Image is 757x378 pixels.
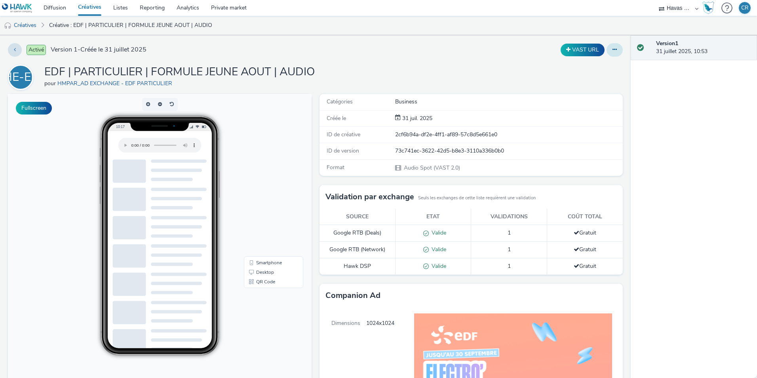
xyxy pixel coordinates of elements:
img: Hawk Academy [702,2,714,14]
img: audio [4,22,12,30]
a: Créative : EDF | PARTICULIER | FORMULE JEUNE AOUT | AUDIO [45,16,216,35]
small: Seuls les exchanges de cette liste requièrent une validation [418,195,536,201]
div: 2cf6b94a-df2e-4ff1-af89-57c8d5e661e0 [395,131,622,139]
span: Gratuit [574,262,596,270]
span: Valide [429,229,446,237]
span: pour [44,80,57,87]
th: Etat [395,209,471,225]
a: Hawk Academy [702,2,717,14]
div: 73c741ec-3622-42d5-b8e3-3110a336b0b0 [395,147,622,155]
td: Google RTB (Network) [320,242,396,258]
td: Hawk DSP [320,258,396,275]
span: 31 juil. 2025 [401,115,432,122]
div: 31 juillet 2025, 10:53 [656,40,751,56]
div: Création 31 juillet 2025, 10:53 [401,115,432,122]
h3: Companion Ad [325,290,380,302]
span: 1 [508,246,511,253]
span: 1 [508,262,511,270]
span: Audio Spot (VAST 2.0) [403,164,460,172]
span: Activé [27,45,46,55]
span: Version 1 - Créée le 31 juillet 2025 [51,45,146,54]
span: Valide [429,262,446,270]
span: 10:17 [108,31,117,35]
span: Valide [429,246,446,253]
div: Business [395,98,622,106]
span: Desktop [248,176,266,181]
span: ID de version [327,147,359,155]
div: Dupliquer la créative en un VAST URL [559,44,607,56]
a: HE-EP [8,73,36,81]
th: Source [320,209,396,225]
li: Smartphone [238,164,294,174]
span: Gratuit [574,246,596,253]
span: Gratuit [574,229,596,237]
span: Smartphone [248,166,274,171]
th: Coût total [547,209,623,225]
img: undefined Logo [2,3,32,13]
li: QR Code [238,183,294,193]
span: Catégories [327,98,353,105]
a: HMPAR_AD EXCHANGE - EDF PARTICULIER [57,80,175,87]
button: VAST URL [561,44,605,56]
td: Google RTB (Deals) [320,225,396,242]
strong: Version 1 [656,40,678,47]
span: QR Code [248,185,267,190]
th: Validations [471,209,547,225]
span: Créée le [327,115,346,122]
div: CR [741,2,749,14]
li: Desktop [238,174,294,183]
span: Format [327,164,344,171]
button: Fullscreen [16,102,52,115]
h1: EDF | PARTICULIER | FORMULE JEUNE AOUT | AUDIO [44,65,315,80]
h3: Validation par exchange [325,191,414,203]
span: 1 [508,229,511,237]
div: HE-EP [3,66,38,88]
span: ID de créative [327,131,360,138]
